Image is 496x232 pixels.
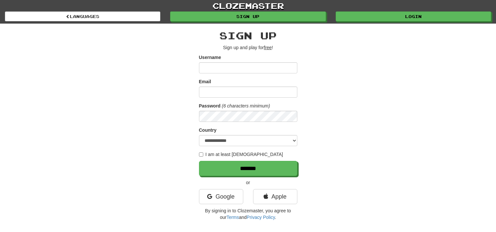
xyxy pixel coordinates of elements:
[199,179,297,186] p: or
[199,152,203,157] input: I am at least [DEMOGRAPHIC_DATA]
[227,215,239,220] a: Terms
[5,11,160,21] a: Languages
[199,151,283,158] label: I am at least [DEMOGRAPHIC_DATA]
[199,54,221,61] label: Username
[199,30,297,41] h2: Sign up
[264,45,272,50] u: free
[222,103,270,108] em: (6 characters minimum)
[170,11,326,21] a: Sign up
[247,215,275,220] a: Privacy Policy
[199,78,211,85] label: Email
[199,207,297,221] p: By signing in to Clozemaster, you agree to our and .
[336,11,491,21] a: Login
[199,103,221,109] label: Password
[199,189,243,204] a: Google
[199,127,217,133] label: Country
[199,44,297,51] p: Sign up and play for !
[253,189,297,204] a: Apple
